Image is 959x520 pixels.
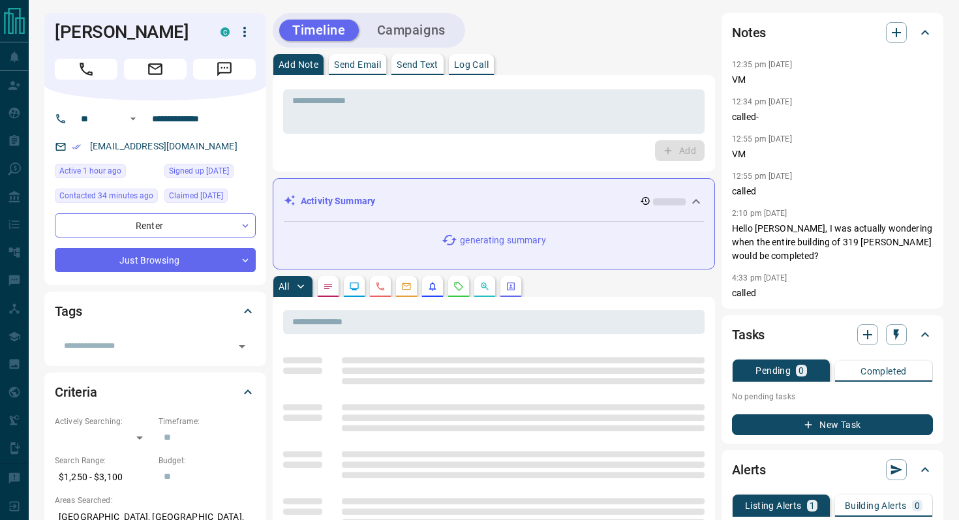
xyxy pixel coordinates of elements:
[453,281,464,292] svg: Requests
[334,60,381,69] p: Send Email
[397,60,438,69] p: Send Text
[732,17,933,48] div: Notes
[364,20,459,41] button: Campaigns
[279,282,289,291] p: All
[193,59,256,80] span: Message
[169,189,223,202] span: Claimed [DATE]
[349,281,359,292] svg: Lead Browsing Activity
[732,454,933,485] div: Alerts
[169,164,229,177] span: Signed up [DATE]
[233,337,251,356] button: Open
[454,60,489,69] p: Log Call
[55,22,201,42] h1: [PERSON_NAME]
[732,172,792,181] p: 12:55 pm [DATE]
[799,366,804,375] p: 0
[55,301,82,322] h2: Tags
[732,147,933,161] p: VM
[55,248,256,272] div: Just Browsing
[860,367,907,376] p: Completed
[59,189,153,202] span: Contacted 34 minutes ago
[732,286,933,300] p: called
[72,142,81,151] svg: Email Verified
[375,281,386,292] svg: Calls
[221,27,230,37] div: condos.ca
[810,501,815,510] p: 1
[323,281,333,292] svg: Notes
[479,281,490,292] svg: Opportunities
[59,164,121,177] span: Active 1 hour ago
[55,213,256,237] div: Renter
[732,60,792,69] p: 12:35 pm [DATE]
[460,234,545,247] p: generating summary
[401,281,412,292] svg: Emails
[732,110,933,124] p: called-
[732,97,792,106] p: 12:34 pm [DATE]
[55,495,256,506] p: Areas Searched:
[915,501,920,510] p: 0
[55,376,256,408] div: Criteria
[732,134,792,144] p: 12:55 pm [DATE]
[124,59,187,80] span: Email
[732,222,933,263] p: Hello [PERSON_NAME], I was actually wondering when the entire building of 319 [PERSON_NAME] would...
[506,281,516,292] svg: Agent Actions
[90,141,237,151] a: [EMAIL_ADDRESS][DOMAIN_NAME]
[55,189,158,207] div: Mon Sep 15 2025
[732,387,933,406] p: No pending tasks
[732,22,766,43] h2: Notes
[55,466,152,488] p: $1,250 - $3,100
[164,164,256,182] div: Fri Feb 23 2024
[745,501,802,510] p: Listing Alerts
[55,296,256,327] div: Tags
[732,73,933,87] p: VM
[732,459,766,480] h2: Alerts
[732,324,765,345] h2: Tasks
[732,273,787,283] p: 4:33 pm [DATE]
[301,194,375,208] p: Activity Summary
[279,20,359,41] button: Timeline
[164,189,256,207] div: Wed Feb 28 2024
[55,382,97,403] h2: Criteria
[732,414,933,435] button: New Task
[55,59,117,80] span: Call
[279,60,318,69] p: Add Note
[125,111,141,127] button: Open
[732,185,933,198] p: called
[755,366,791,375] p: Pending
[55,164,158,182] div: Mon Sep 15 2025
[732,209,787,218] p: 2:10 pm [DATE]
[159,455,256,466] p: Budget:
[159,416,256,427] p: Timeframe:
[845,501,907,510] p: Building Alerts
[732,319,933,350] div: Tasks
[55,455,152,466] p: Search Range:
[284,189,704,213] div: Activity Summary
[55,416,152,427] p: Actively Searching:
[427,281,438,292] svg: Listing Alerts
